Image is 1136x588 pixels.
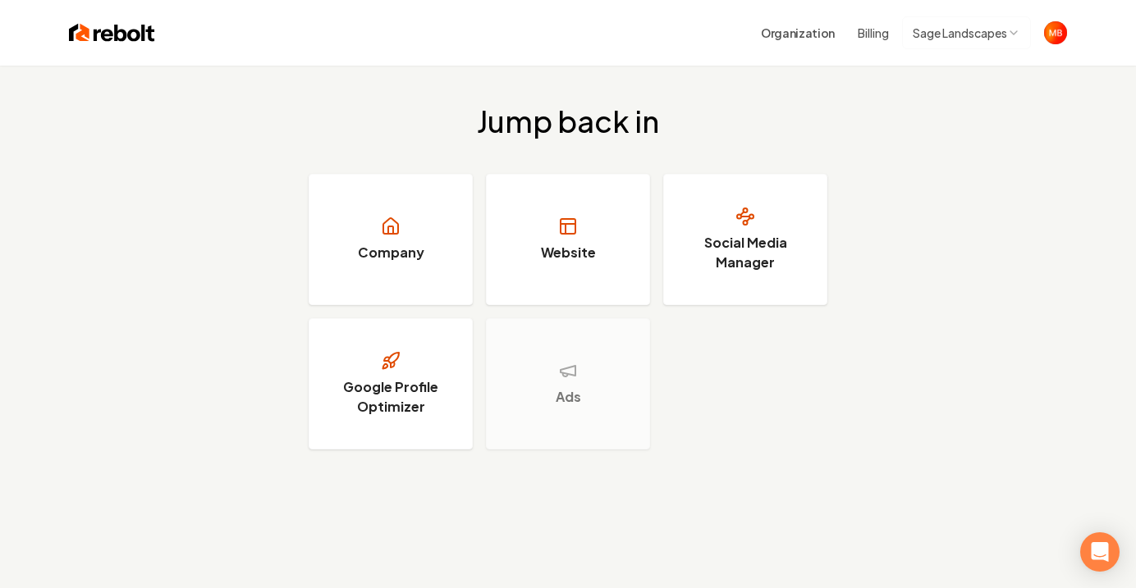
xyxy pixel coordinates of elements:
[1080,532,1120,572] div: Open Intercom Messenger
[858,25,889,41] button: Billing
[309,318,473,449] a: Google Profile Optimizer
[477,105,659,138] h2: Jump back in
[556,387,581,407] h3: Ads
[1044,21,1067,44] button: Open user button
[358,243,424,262] h3: Company
[69,21,155,44] img: Rebolt Logo
[486,174,650,305] a: Website
[329,377,452,417] h3: Google Profile Optimizer
[751,18,845,48] button: Organization
[663,174,827,305] a: Social Media Manager
[309,174,473,305] a: Company
[541,243,596,262] h3: Website
[1044,21,1067,44] img: Matthew Bowman
[684,233,807,272] h3: Social Media Manager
